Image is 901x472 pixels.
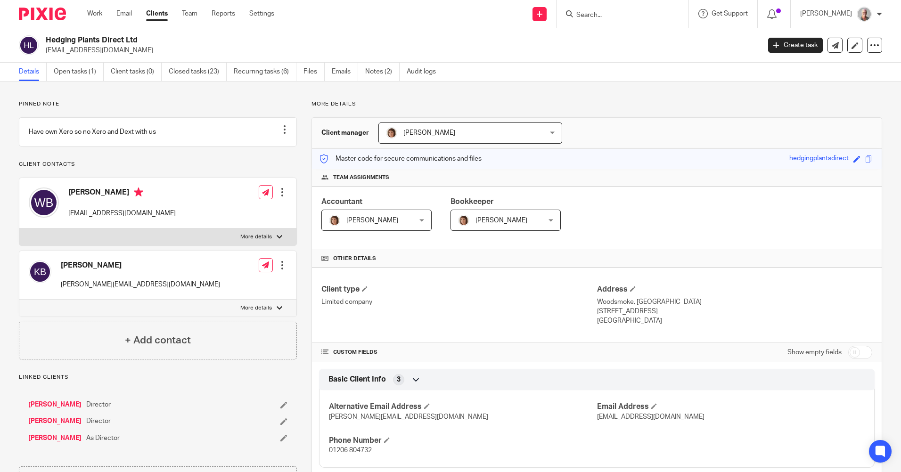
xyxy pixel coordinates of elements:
[319,154,482,163] p: Master code for secure communications and files
[328,374,386,384] span: Basic Client Info
[597,297,872,307] p: Woodsmoke, [GEOGRAPHIC_DATA]
[54,63,104,81] a: Open tasks (1)
[111,63,162,81] a: Client tasks (0)
[303,63,325,81] a: Files
[857,7,872,22] img: KR%20update.jpg
[787,348,842,357] label: Show empty fields
[19,35,39,55] img: svg%3E
[329,215,340,226] img: Pixie%204.jpg
[86,400,111,409] span: Director
[575,11,660,20] input: Search
[116,9,132,18] a: Email
[29,187,59,218] img: svg%3E
[597,307,872,316] p: [STREET_ADDRESS]
[28,416,82,426] a: [PERSON_NAME]
[597,402,865,412] h4: Email Address
[321,198,362,205] span: Accountant
[134,187,143,197] i: Primary
[146,9,168,18] a: Clients
[397,375,401,384] span: 3
[28,400,82,409] a: [PERSON_NAME]
[321,349,597,356] h4: CUSTOM FIELDS
[86,416,111,426] span: Director
[329,447,372,454] span: 01206 804732
[28,433,82,443] a: [PERSON_NAME]
[407,63,443,81] a: Audit logs
[321,297,597,307] p: Limited company
[240,304,272,312] p: More details
[329,414,488,420] span: [PERSON_NAME][EMAIL_ADDRESS][DOMAIN_NAME]
[19,161,297,168] p: Client contacts
[329,436,597,446] h4: Phone Number
[403,130,455,136] span: [PERSON_NAME]
[240,233,272,241] p: More details
[458,215,469,226] img: Pixie%204.jpg
[19,374,297,381] p: Linked clients
[249,9,274,18] a: Settings
[46,46,754,55] p: [EMAIL_ADDRESS][DOMAIN_NAME]
[212,9,235,18] a: Reports
[169,63,227,81] a: Closed tasks (23)
[311,100,882,108] p: More details
[712,10,748,17] span: Get Support
[800,9,852,18] p: [PERSON_NAME]
[597,414,704,420] span: [EMAIL_ADDRESS][DOMAIN_NAME]
[68,209,176,218] p: [EMAIL_ADDRESS][DOMAIN_NAME]
[365,63,400,81] a: Notes (2)
[475,217,527,224] span: [PERSON_NAME]
[61,260,220,270] h4: [PERSON_NAME]
[68,187,176,199] h4: [PERSON_NAME]
[19,63,47,81] a: Details
[19,100,297,108] p: Pinned note
[333,174,389,181] span: Team assignments
[182,9,197,18] a: Team
[29,260,51,283] img: svg%3E
[87,9,102,18] a: Work
[125,333,191,348] h4: + Add contact
[332,63,358,81] a: Emails
[346,217,398,224] span: [PERSON_NAME]
[321,285,597,294] h4: Client type
[597,285,872,294] h4: Address
[386,127,397,138] img: Pixie%204.jpg
[46,35,612,45] h2: Hedging Plants Direct Ltd
[329,402,597,412] h4: Alternative Email Address
[789,154,849,164] div: hedgingplantsdirect
[19,8,66,20] img: Pixie
[321,128,369,138] h3: Client manager
[61,280,220,289] p: [PERSON_NAME][EMAIL_ADDRESS][DOMAIN_NAME]
[597,316,872,326] p: [GEOGRAPHIC_DATA]
[86,433,120,443] span: As Director
[768,38,823,53] a: Create task
[234,63,296,81] a: Recurring tasks (6)
[333,255,376,262] span: Other details
[450,198,494,205] span: Bookkeeper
